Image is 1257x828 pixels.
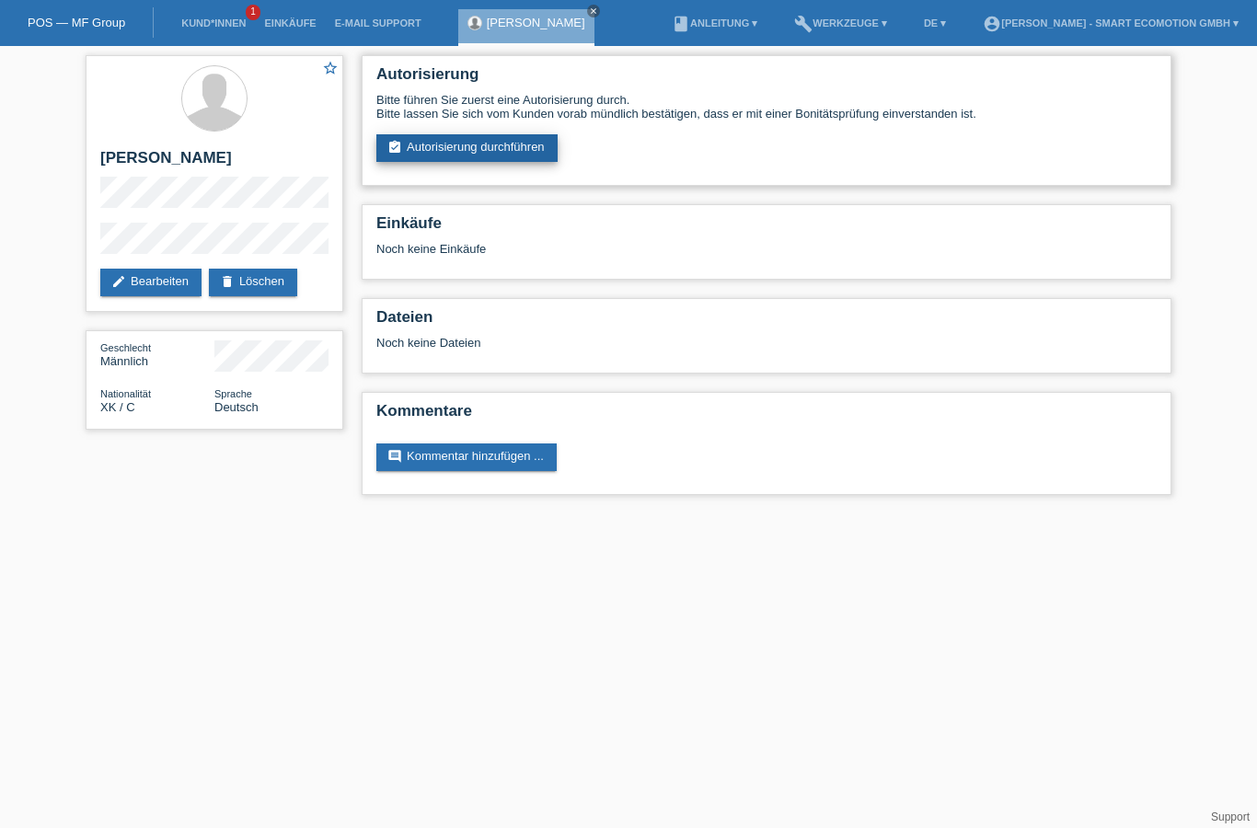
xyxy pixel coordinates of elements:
[322,60,339,79] a: star_border
[376,214,1157,242] h2: Einkäufe
[376,336,939,350] div: Noch keine Dateien
[220,274,235,289] i: delete
[28,16,125,29] a: POS — MF Group
[209,269,297,296] a: deleteLöschen
[387,449,402,464] i: comment
[785,17,896,29] a: buildWerkzeuge ▾
[214,388,252,399] span: Sprache
[387,140,402,155] i: assignment_turned_in
[915,17,955,29] a: DE ▾
[589,6,598,16] i: close
[100,340,214,368] div: Männlich
[974,17,1248,29] a: account_circle[PERSON_NAME] - Smart Ecomotion GmbH ▾
[376,65,1157,93] h2: Autorisierung
[100,400,135,414] span: Kosovo / C / 01.01.1997
[100,388,151,399] span: Nationalität
[587,5,600,17] a: close
[100,269,202,296] a: editBearbeiten
[255,17,325,29] a: Einkäufe
[376,93,1157,121] div: Bitte führen Sie zuerst eine Autorisierung durch. Bitte lassen Sie sich vom Kunden vorab mündlich...
[672,15,690,33] i: book
[326,17,431,29] a: E-Mail Support
[100,149,329,177] h2: [PERSON_NAME]
[983,15,1001,33] i: account_circle
[376,308,1157,336] h2: Dateien
[376,443,557,471] a: commentKommentar hinzufügen ...
[376,402,1157,430] h2: Kommentare
[111,274,126,289] i: edit
[376,242,1157,270] div: Noch keine Einkäufe
[322,60,339,76] i: star_border
[663,17,767,29] a: bookAnleitung ▾
[794,15,813,33] i: build
[172,17,255,29] a: Kund*innen
[246,5,260,20] span: 1
[214,400,259,414] span: Deutsch
[1211,811,1250,823] a: Support
[487,16,585,29] a: [PERSON_NAME]
[376,134,558,162] a: assignment_turned_inAutorisierung durchführen
[100,342,151,353] span: Geschlecht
